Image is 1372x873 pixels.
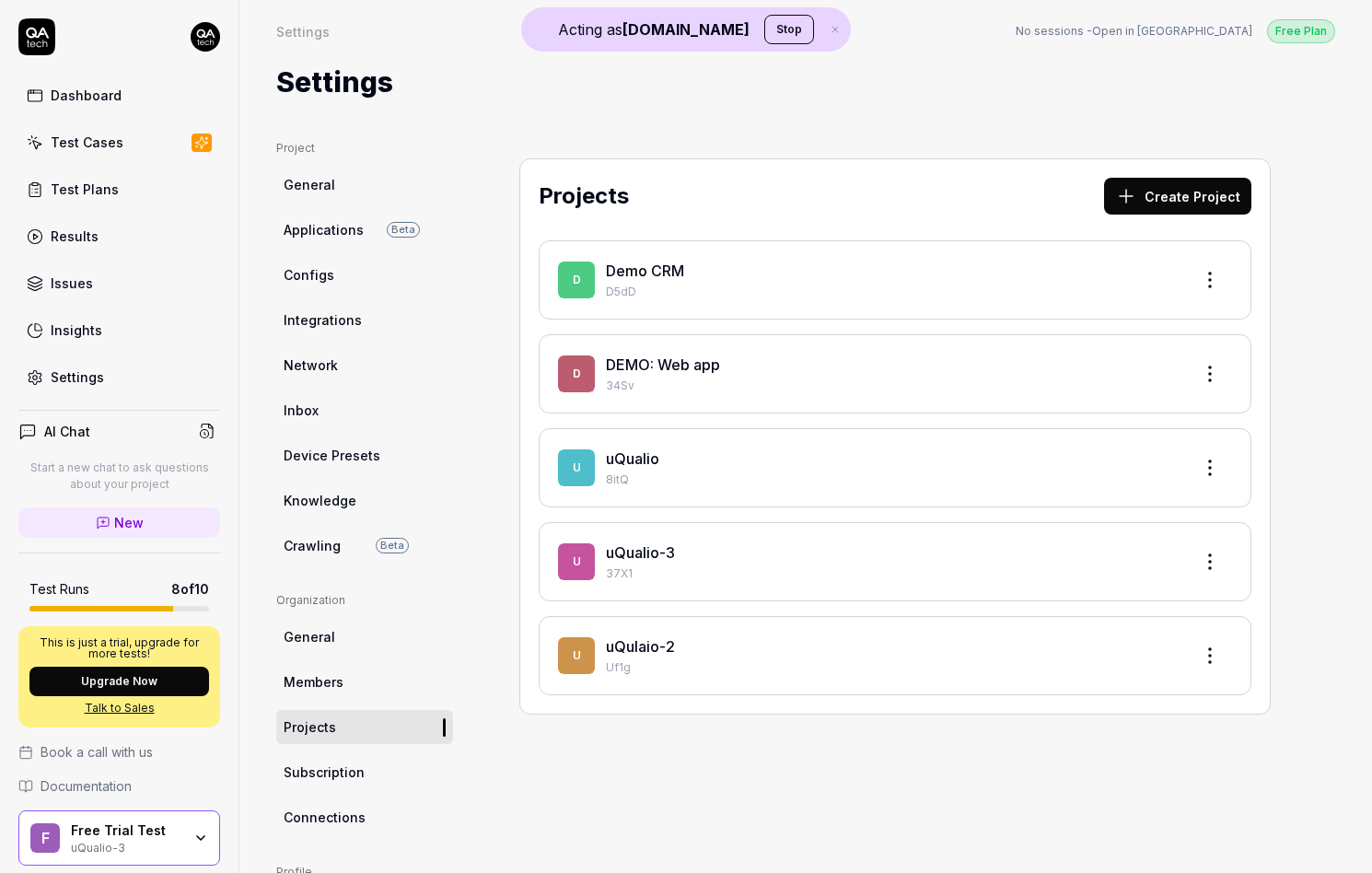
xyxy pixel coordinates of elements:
[276,529,453,563] a: CrawlingBeta
[606,262,684,280] a: Demo CRM
[558,543,595,580] span: u
[284,310,362,330] span: Integrations
[18,810,220,866] button: FFree Trial TestuQualio-3
[558,355,595,392] span: D
[284,355,338,375] span: Network
[51,227,99,246] div: Results
[284,491,356,510] span: Knowledge
[71,822,181,839] div: Free Trial Test
[276,592,453,609] div: Organization
[276,438,453,472] a: Device Presets
[606,659,1177,676] p: Uf1g
[284,401,319,420] span: Inbox
[18,77,220,113] a: Dashboard
[558,262,595,298] span: D
[18,312,220,348] a: Insights
[558,637,595,674] span: u
[276,258,453,292] a: Configs
[276,755,453,789] a: Subscription
[18,218,220,254] a: Results
[276,140,453,157] div: Project
[51,86,122,105] div: Dashboard
[18,507,220,538] a: New
[29,667,209,696] button: Upgrade Now
[606,543,675,562] a: uQualio-3
[284,762,365,782] span: Subscription
[276,213,453,247] a: ApplicationsBeta
[284,672,343,692] span: Members
[376,538,409,553] span: Beta
[276,62,393,103] h1: Settings
[276,620,453,654] a: General
[29,637,209,659] p: This is just a trial, upgrade for more tests!
[29,700,209,716] a: Talk to Sales
[606,471,1177,488] p: 8itQ
[1016,24,1092,38] span: No sessions -
[284,627,335,646] span: General
[276,710,453,744] a: Projects
[18,460,220,493] p: Start a new chat to ask questions about your project
[18,124,220,160] a: Test Cases
[276,168,453,202] a: General
[276,393,453,427] a: Inbox
[191,22,220,52] img: 7ccf6c19-61ad-4a6c-8811-018b02a1b829.jpg
[29,581,89,598] h5: Test Runs
[171,579,209,599] span: 8 of 10
[276,800,453,834] a: Connections
[18,359,220,395] a: Settings
[18,742,220,762] a: Book a call with us
[51,367,104,387] div: Settings
[18,265,220,301] a: Issues
[284,446,380,465] span: Device Presets
[284,717,336,737] span: Projects
[284,220,364,239] span: Applications
[18,171,220,207] a: Test Plans
[606,355,720,374] a: DEMO: Web app
[114,513,144,532] span: New
[387,222,420,238] span: Beta
[276,665,453,699] a: Members
[276,483,453,518] a: Knowledge
[51,180,119,199] div: Test Plans
[539,180,629,213] h2: Projects
[606,565,1177,582] p: 37X1
[558,449,595,486] span: u
[44,422,90,441] h4: AI Chat
[1104,178,1251,215] button: Create Project
[284,808,366,827] span: Connections
[276,22,330,41] div: Settings
[51,274,93,293] div: Issues
[606,284,1177,300] p: D5dD
[1016,23,1252,40] a: No sessions -Open in [GEOGRAPHIC_DATA]
[30,823,60,853] span: F
[606,637,675,656] a: uQulaio-2
[284,265,334,285] span: Configs
[284,175,335,194] span: General
[41,742,153,762] span: Book a call with us
[51,320,102,340] div: Insights
[606,449,659,468] a: uQualio
[606,378,1177,394] p: 34Sv
[41,776,132,796] span: Documentation
[71,839,181,854] div: uQualio-3
[284,536,341,555] span: Crawling
[1267,18,1335,43] button: Free Plan
[276,303,453,337] a: Integrations
[276,348,453,382] a: Network
[51,133,123,152] div: Test Cases
[764,15,814,44] button: Stop
[18,776,220,796] a: Documentation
